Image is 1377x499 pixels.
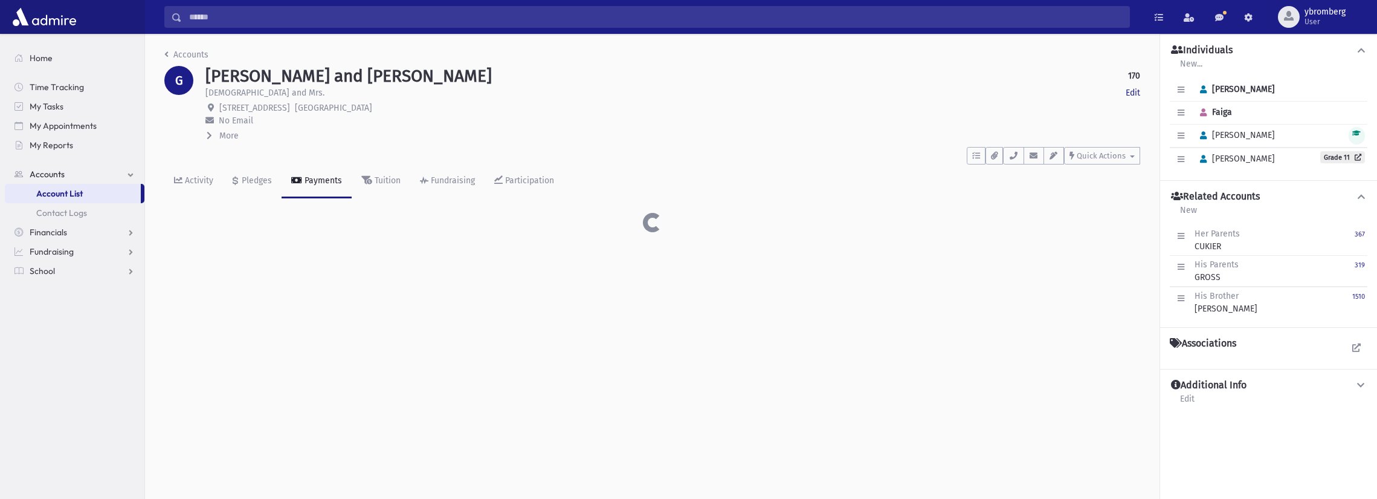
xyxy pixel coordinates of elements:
a: Time Tracking [5,77,144,97]
button: Individuals [1170,44,1367,57]
a: Account List [5,184,141,203]
div: G [164,66,193,95]
span: Contact Logs [36,207,87,218]
span: School [30,266,55,276]
a: Activity [164,165,223,198]
a: 1510 [1352,290,1365,315]
button: Quick Actions [1064,147,1140,165]
small: 1510 [1352,293,1365,301]
span: His Parents [1195,259,1239,270]
a: Pledges [223,165,282,198]
a: Fundraising [410,165,485,198]
a: My Reports [5,135,144,155]
button: Additional Info [1170,379,1367,392]
span: Her Parents [1195,229,1240,239]
span: Fundraising [30,246,74,257]
div: [PERSON_NAME] [1195,290,1257,315]
a: Edit [1126,86,1140,99]
a: My Tasks [5,97,144,116]
small: 319 [1355,261,1365,269]
h4: Related Accounts [1171,191,1260,203]
a: Accounts [5,165,144,184]
span: Faiga [1195,107,1232,117]
span: Home [30,53,53,64]
a: Grade 11 [1320,151,1365,163]
span: Account List [36,188,83,199]
a: My Appointments [5,116,144,135]
a: Edit [1179,392,1195,414]
a: Payments [282,165,352,198]
a: New [1179,203,1198,225]
a: School [5,261,144,281]
span: User [1304,17,1346,27]
div: Pledges [239,175,272,186]
span: My Reports [30,140,73,151]
div: CUKIER [1195,227,1240,253]
span: ybromberg [1304,7,1346,17]
span: Financials [30,227,67,238]
a: Tuition [352,165,410,198]
div: GROSS [1195,258,1239,284]
div: Fundraising [428,175,475,186]
a: Fundraising [5,242,144,261]
a: Contact Logs [5,203,144,223]
small: 367 [1355,230,1365,238]
span: [PERSON_NAME] [1195,130,1275,140]
span: Accounts [30,169,65,180]
a: Accounts [164,50,208,60]
div: Participation [503,175,554,186]
span: Quick Actions [1077,151,1126,160]
span: No Email [219,116,253,126]
div: Tuition [372,175,401,186]
a: 319 [1355,258,1365,284]
h4: Additional Info [1171,379,1246,392]
button: Related Accounts [1170,191,1367,203]
span: [STREET_ADDRESS] [219,103,290,113]
div: Activity [182,175,213,186]
img: AdmirePro [10,5,79,29]
span: My Appointments [30,120,97,131]
a: New... [1179,57,1203,79]
h1: [PERSON_NAME] and [PERSON_NAME] [205,66,492,86]
button: More [205,129,240,142]
strong: 170 [1128,70,1140,82]
span: Time Tracking [30,82,84,93]
a: 367 [1355,227,1365,253]
span: More [219,131,239,141]
a: Home [5,48,144,68]
span: [PERSON_NAME] [1195,84,1275,94]
span: [GEOGRAPHIC_DATA] [295,103,372,113]
span: My Tasks [30,101,63,112]
div: Payments [302,175,342,186]
h4: Associations [1170,338,1236,350]
a: Participation [485,165,564,198]
p: [DEMOGRAPHIC_DATA] and Mrs. [205,86,324,99]
nav: breadcrumb [164,48,208,66]
span: [PERSON_NAME] [1195,154,1275,164]
span: His Brother [1195,291,1239,301]
a: Financials [5,223,144,242]
h4: Individuals [1171,44,1233,57]
input: Search [182,6,1129,28]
